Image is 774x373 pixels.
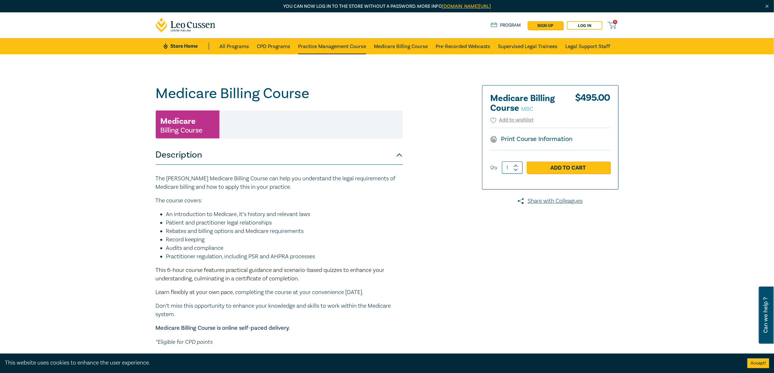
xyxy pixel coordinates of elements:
[161,115,196,127] h3: Medicare
[164,43,209,50] a: Store Home
[156,174,403,191] p: The [PERSON_NAME] Medicare Billing Course can help you understand the legal requirements of Medic...
[156,145,403,165] button: Description
[5,359,738,367] div: This website uses cookies to enhance the user experience.
[298,38,366,54] a: Practice Management Course
[436,38,491,54] a: Pre-Recorded Webcasts
[491,135,573,143] a: Print Course Information
[764,4,770,9] img: Close
[219,38,249,54] a: All Programs
[166,210,403,219] li: An introduction to Medicare, it’s history and relevant laws
[491,94,562,113] h2: Medicare Billing Course
[156,288,403,297] p: , completing the course at your convenience [DATE].
[166,244,403,252] li: Audits and compliance
[156,3,619,10] p: You can now log in to the store without a password. More info
[166,252,403,261] li: Practitioner regulation, including PSR and AHPRA processes
[747,358,769,368] button: Accept cookies
[166,219,403,227] li: Patient and practitioner legal relationships
[166,227,403,236] li: Rebates and billing options and Medicare requirements
[502,161,523,174] input: 1
[156,197,403,205] p: The course covers:
[491,22,521,29] a: Program
[482,197,619,205] a: Share with Colleagues
[156,324,290,332] strong: Medicare Billing Course is online self-paced delivery.
[763,290,769,340] span: Can we help ?
[491,116,534,124] button: Add to wishlist
[166,236,403,244] li: Record keeping
[498,38,558,54] a: Supervised Legal Trainees
[491,164,498,171] label: Qty
[613,20,617,24] span: 0
[161,127,203,134] small: Billing Course
[566,38,610,54] a: Legal Support Staff
[156,338,213,345] em: *Eligible for CPD points
[156,266,385,282] span: This 6-hour course features practical guidance and scenario-based quizzes to enhance your underst...
[575,94,610,116] div: $ 495.00
[374,38,428,54] a: Medicare Billing Course
[567,21,602,30] a: Log in
[156,302,403,319] p: Don’t miss this opportunity to enhance your knowledge and skills to work within the Medicare system.
[442,3,491,9] a: [DOMAIN_NAME][URL]
[528,21,563,30] a: sign up
[257,38,290,54] a: CPD Programs
[156,289,233,296] span: Learn flexibly at your own pace
[521,105,533,113] small: MBC
[156,85,403,102] h1: Medicare Billing Course
[527,161,610,174] a: Add to Cart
